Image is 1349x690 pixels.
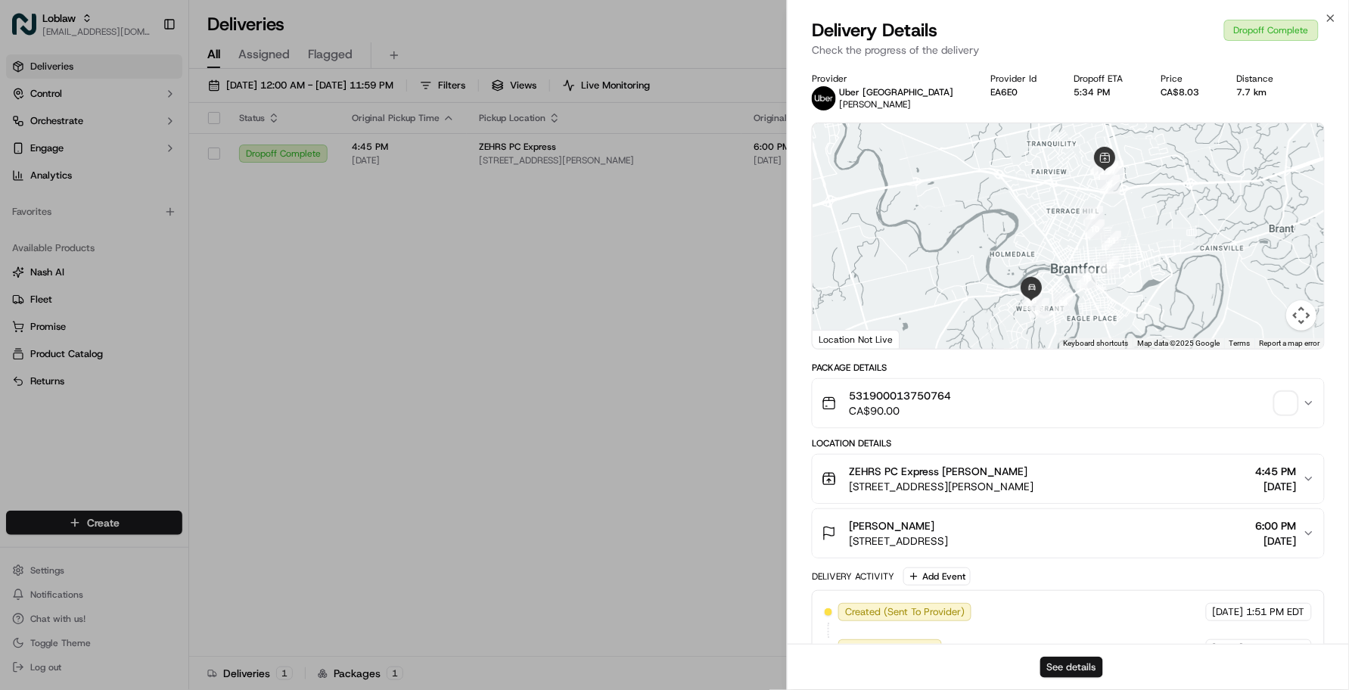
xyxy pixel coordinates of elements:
p: Welcome 👋 [15,61,275,85]
div: 13 [1077,269,1096,288]
p: Uber [GEOGRAPHIC_DATA] [839,86,953,98]
div: Provider Id [991,73,1050,85]
span: API Documentation [143,219,243,235]
span: Created (Sent To Provider) [845,605,965,619]
span: ZEHRS PC Express [PERSON_NAME] [849,464,1027,479]
button: EA6E0 [991,86,1018,98]
button: [PERSON_NAME][STREET_ADDRESS]6:00 PM[DATE] [813,509,1324,558]
img: Nash [15,15,45,45]
span: Delivery Details [812,18,937,42]
div: 7.7 km [1237,86,1287,98]
button: See details [1040,657,1103,678]
span: Knowledge Base [30,219,116,235]
a: Powered byPylon [107,256,183,268]
a: 💻API Documentation [122,213,249,241]
span: 6:00 PM [1256,518,1297,533]
div: Location Details [812,437,1325,449]
div: Location Not Live [813,330,900,349]
div: Delivery Activity [812,570,894,583]
div: 12 [1099,256,1119,275]
div: 11 [1102,231,1121,250]
span: [DATE] [1213,642,1244,655]
div: 14 [1053,293,1073,312]
button: 531900013750764CA$90.00 [813,379,1324,427]
div: 💻 [128,221,140,233]
button: Keyboard shortcuts [1063,338,1128,349]
div: Dropoff ETA [1074,73,1136,85]
span: CA$90.00 [849,403,951,418]
div: Package Details [812,362,1325,374]
div: CA$8.03 [1161,86,1213,98]
button: ZEHRS PC Express [PERSON_NAME][STREET_ADDRESS][PERSON_NAME]4:45 PM[DATE] [813,455,1324,503]
span: Map data ©2025 Google [1137,339,1220,347]
div: 8 [1100,175,1120,194]
span: Not Assigned Driver [845,642,935,655]
button: Add Event [903,567,971,586]
img: uber-new-logo.jpeg [812,86,836,110]
span: 531900013750764 [849,388,951,403]
div: 10 [1085,219,1105,239]
span: [PERSON_NAME] [839,98,911,110]
a: Terms (opens in new tab) [1229,339,1250,347]
span: [STREET_ADDRESS][PERSON_NAME] [849,479,1034,494]
span: [PERSON_NAME] [849,518,934,533]
img: 1736555255976-a54dd68f-1ca7-489b-9aae-adbdc363a1c4 [15,145,42,172]
p: Check the progress of the delivery [812,42,1325,57]
div: We're available if you need us! [51,160,191,172]
span: [DATE] [1256,479,1297,494]
button: Map camera controls [1286,300,1316,331]
div: 5:34 PM [1074,86,1136,98]
span: [STREET_ADDRESS] [849,533,948,549]
a: Open this area in Google Maps (opens a new window) [816,329,866,349]
span: 1:51 PM EDT [1247,605,1305,619]
span: 4:45 PM [1256,464,1297,479]
img: Google [816,329,866,349]
div: Distance [1237,73,1287,85]
span: [DATE] [1256,533,1297,549]
div: Provider [812,73,966,85]
span: 1:51 PM EDT [1247,642,1305,655]
div: 📗 [15,221,27,233]
button: Start new chat [257,149,275,167]
div: 9 [1083,206,1103,225]
a: Report a map error [1259,339,1319,347]
div: Price [1161,73,1213,85]
div: 2 [1091,155,1111,175]
a: 📗Knowledge Base [9,213,122,241]
span: [DATE] [1213,605,1244,619]
input: Got a question? Start typing here... [39,98,272,113]
span: Pylon [151,256,183,268]
div: Start new chat [51,145,248,160]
